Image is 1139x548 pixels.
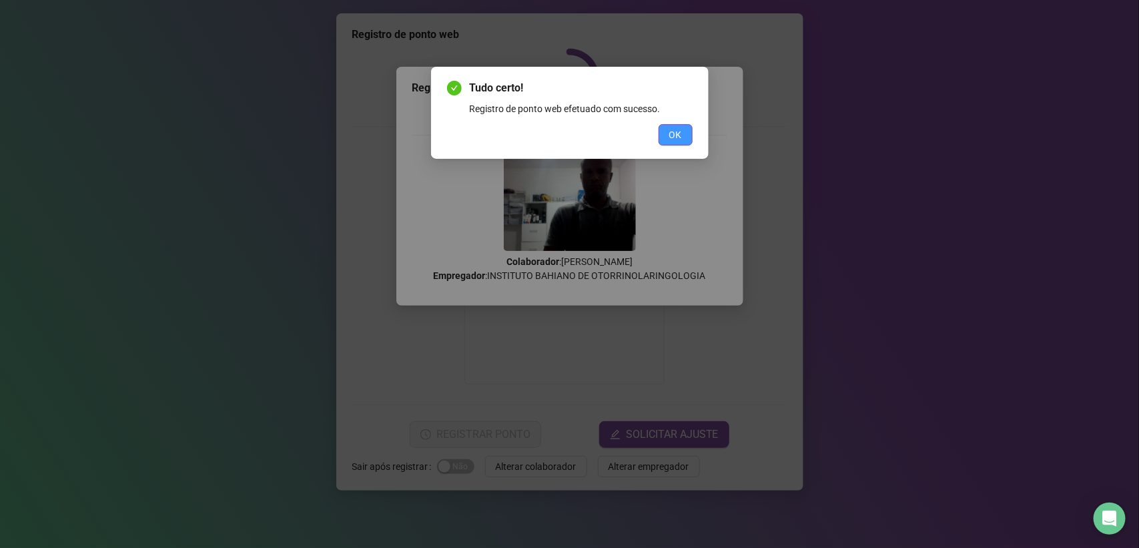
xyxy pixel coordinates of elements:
[669,127,682,142] span: OK
[447,81,462,95] span: check-circle
[470,101,693,116] div: Registro de ponto web efetuado com sucesso.
[1094,503,1126,535] div: Open Intercom Messenger
[659,124,693,146] button: OK
[470,80,693,96] span: Tudo certo!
